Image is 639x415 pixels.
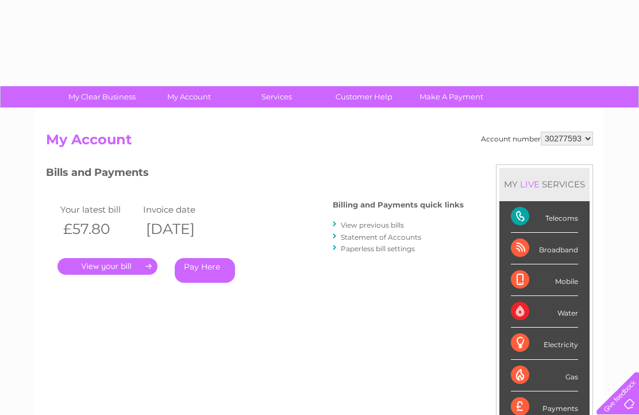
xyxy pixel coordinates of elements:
[518,179,542,190] div: LIVE
[175,258,235,283] a: Pay Here
[511,233,578,264] div: Broadband
[55,86,149,107] a: My Clear Business
[142,86,237,107] a: My Account
[57,217,140,241] th: £57.80
[317,86,411,107] a: Customer Help
[333,201,464,209] h4: Billing and Payments quick links
[46,132,593,153] h2: My Account
[57,258,157,275] a: .
[499,168,590,201] div: MY SERVICES
[481,132,593,145] div: Account number
[46,164,464,185] h3: Bills and Payments
[511,328,578,359] div: Electricity
[57,202,140,217] td: Your latest bill
[511,296,578,328] div: Water
[229,86,324,107] a: Services
[341,244,415,253] a: Paperless bill settings
[511,201,578,233] div: Telecoms
[140,217,223,241] th: [DATE]
[341,221,404,229] a: View previous bills
[511,264,578,296] div: Mobile
[341,233,421,241] a: Statement of Accounts
[511,360,578,391] div: Gas
[404,86,499,107] a: Make A Payment
[140,202,223,217] td: Invoice date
